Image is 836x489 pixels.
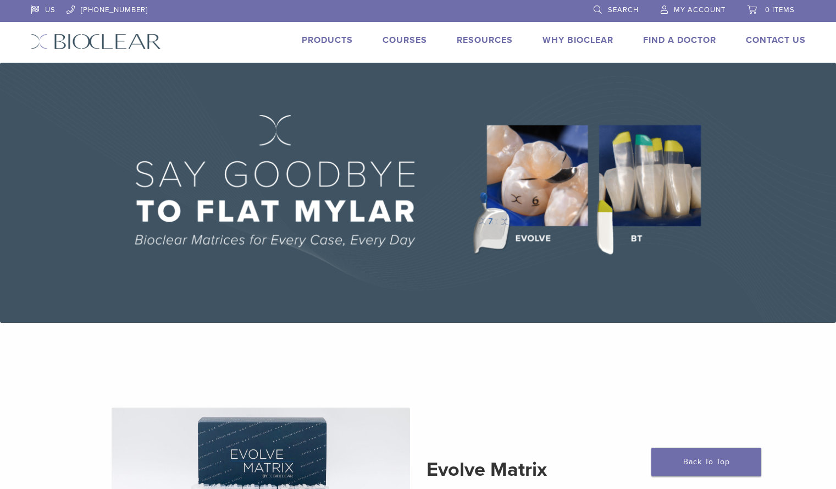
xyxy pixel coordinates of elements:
[608,6,639,14] span: Search
[542,35,613,46] a: Why Bioclear
[674,6,726,14] span: My Account
[643,35,716,46] a: Find A Doctor
[457,35,513,46] a: Resources
[302,35,353,46] a: Products
[746,35,806,46] a: Contact Us
[427,457,725,483] h2: Evolve Matrix
[383,35,427,46] a: Courses
[31,34,161,50] img: Bioclear
[765,6,795,14] span: 0 items
[651,448,761,476] a: Back To Top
